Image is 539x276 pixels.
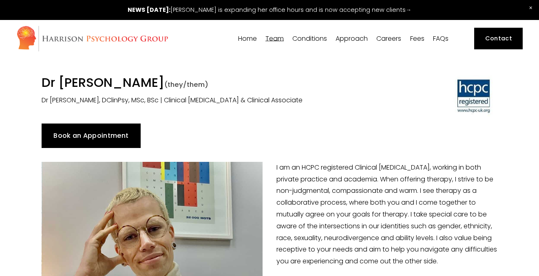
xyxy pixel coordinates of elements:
p: I am an HCPC registered Clinical [MEDICAL_DATA], working in both private practice and academia. W... [42,162,497,267]
a: Careers [376,35,401,42]
a: Contact [474,28,523,49]
a: Fees [410,35,424,42]
span: Team [265,35,284,42]
span: Conditions [292,35,327,42]
a: Book an Appointment [42,124,141,148]
a: folder dropdown [265,35,284,42]
span: Approach [336,35,368,42]
span: (they/them) [164,79,208,89]
a: folder dropdown [336,35,368,42]
a: FAQs [433,35,448,42]
p: Dr [PERSON_NAME], DClinPsy, MSc, BSc | Clinical [MEDICAL_DATA] & Clinical Associate [42,95,380,106]
a: Home [238,35,257,42]
img: Harrison Psychology Group [16,25,168,52]
h1: Dr [PERSON_NAME] [42,75,380,92]
a: folder dropdown [292,35,327,42]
